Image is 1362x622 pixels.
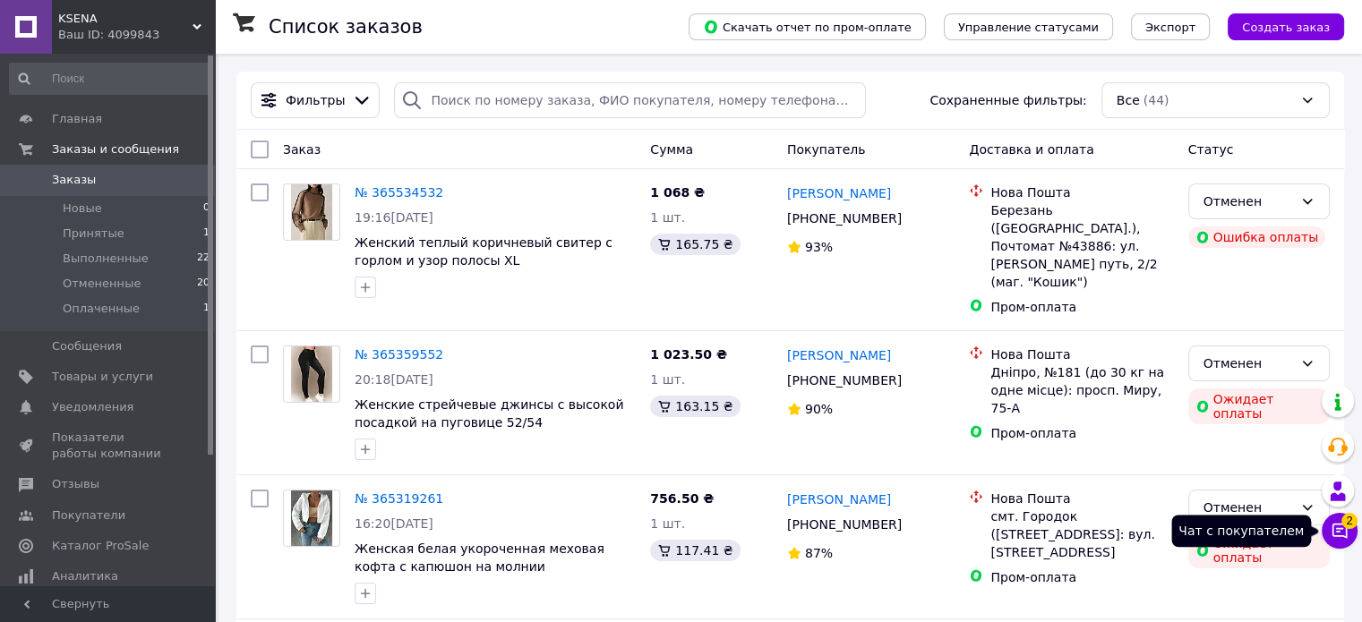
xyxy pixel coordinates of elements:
[787,346,891,364] a: [PERSON_NAME]
[1242,21,1330,34] span: Создать заказ
[784,512,905,537] div: [PHONE_NUMBER]
[394,82,866,118] input: Поиск по номеру заказа, ФИО покупателя, номеру телефона, Email, номеру накладной
[650,540,740,561] div: 117.41 ₴
[63,226,124,242] span: Принятые
[990,424,1173,442] div: Пром-оплата
[990,490,1173,507] div: Нова Пошта
[52,507,125,524] span: Покупатели
[650,142,693,157] span: Сумма
[58,11,193,27] span: KSENA
[784,368,905,393] div: [PHONE_NUMBER]
[52,338,122,354] span: Сообщения
[283,183,340,241] a: Фото товару
[1210,19,1344,33] a: Создать заказ
[787,184,891,202] a: [PERSON_NAME]
[291,346,333,402] img: Фото товару
[355,491,443,506] a: № 365319261
[1204,354,1293,373] div: Отменен
[650,396,740,417] div: 163.15 ₴
[63,276,141,292] span: Отмененные
[1228,13,1344,40] button: Создать заказ
[787,142,866,157] span: Покупатель
[703,19,912,35] span: Скачать отчет по пром-оплате
[355,235,612,268] a: Женский теплый коричневый свитер с горлом и узор полосы XL
[1171,515,1311,547] div: Чат с покупателем
[52,538,149,554] span: Каталог ProSale
[283,345,340,403] a: Фото товару
[1204,498,1293,517] div: Отменен
[9,63,211,95] input: Поиск
[958,21,1099,34] span: Управление статусами
[969,142,1093,157] span: Доставка и оплата
[355,210,433,225] span: 19:16[DATE]
[63,200,102,217] span: Новые
[291,184,333,240] img: Фото товару
[355,541,604,574] a: Женская белая укороченная меховая кофта с капюшон на молнии
[52,568,118,584] span: Аналитика
[203,226,210,242] span: 1
[52,476,99,492] span: Отзывы
[355,397,623,430] a: Женские стрейчевые джинсы с высокой посадкой на пуговице 52/54
[1188,388,1330,424] div: Ожидает оплаты
[52,172,96,188] span: Заказы
[990,507,1173,561] div: смт. Городок ([STREET_ADDRESS]: вул. [STREET_ADDRESS]
[1188,533,1330,568] div: Ожидает оплаты
[805,240,833,254] span: 93%
[650,234,740,255] div: 165.75 ₴
[63,301,140,317] span: Оплаченные
[203,301,210,317] span: 1
[784,206,905,231] div: [PHONE_NUMBER]
[1131,13,1210,40] button: Экспорт
[63,251,149,267] span: Выполненные
[52,399,133,415] span: Уведомления
[650,347,727,362] span: 1 023.50 ₴
[990,363,1173,417] div: Дніпро, №181 (до 30 кг на одне місце): просп. Миру, 75-А
[52,141,179,158] span: Заказы и сообщения
[944,13,1113,40] button: Управление статусами
[1204,192,1293,211] div: Отменен
[990,345,1173,363] div: Нова Пошта
[805,546,833,560] span: 87%
[355,516,433,531] span: 16:20[DATE]
[291,490,333,546] img: Фото товару
[58,27,215,43] div: Ваш ID: 4099843
[650,516,685,531] span: 1 шт.
[1322,513,1358,549] button: Чат с покупателем2
[1188,142,1234,157] span: Статус
[650,210,685,225] span: 1 шт.
[650,491,714,506] span: 756.50 ₴
[805,402,833,416] span: 90%
[990,183,1173,201] div: Нова Пошта
[197,276,210,292] span: 20
[929,91,1086,109] span: Сохраненные фильтры:
[650,185,705,200] span: 1 068 ₴
[990,298,1173,316] div: Пром-оплата
[990,201,1173,291] div: Березань ([GEOGRAPHIC_DATA].), Почтомат №43886: ул. [PERSON_NAME] путь, 2/2 (маг. "Кошик")
[1145,21,1195,34] span: Экспорт
[52,111,102,127] span: Главная
[1144,93,1169,107] span: (44)
[283,142,321,157] span: Заказ
[650,372,685,387] span: 1 шт.
[203,200,210,217] span: 0
[990,568,1173,586] div: Пром-оплата
[355,347,443,362] a: № 365359552
[355,372,433,387] span: 20:18[DATE]
[52,369,153,385] span: Товары и услуги
[689,13,926,40] button: Скачать отчет по пром-оплате
[197,251,210,267] span: 22
[355,185,443,200] a: № 365534532
[1341,513,1358,529] span: 2
[286,91,345,109] span: Фильтры
[1188,226,1326,248] div: Ошибка оплаты
[787,490,891,508] a: [PERSON_NAME]
[283,490,340,547] a: Фото товару
[52,430,166,462] span: Показатели работы компании
[269,16,423,38] h1: Список заказов
[1117,91,1140,109] span: Все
